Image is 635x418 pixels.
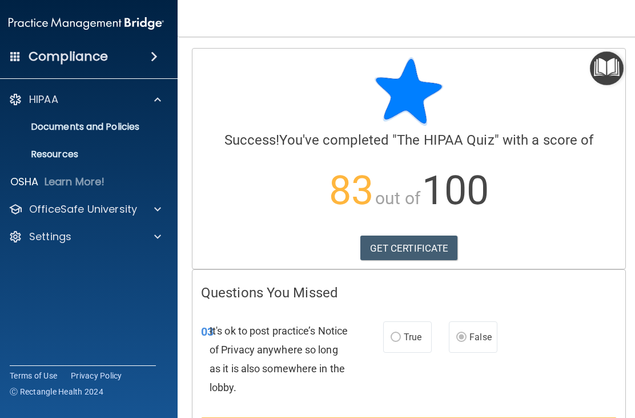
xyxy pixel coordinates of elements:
p: Documents and Policies [2,121,158,133]
p: OSHA [10,175,39,189]
a: GET CERTIFICATE [360,236,458,261]
input: True [391,333,401,342]
span: 83 [329,167,373,214]
span: The HIPAA Quiz [397,132,494,148]
input: False [456,333,467,342]
h4: You've completed " " with a score of [201,133,617,148]
p: Resources [2,149,158,160]
a: OfficeSafe University [9,202,161,216]
span: True [404,332,421,343]
span: Success! [224,132,280,148]
span: False [469,332,492,343]
h4: Compliance [29,49,108,65]
span: out of [375,188,420,208]
span: Ⓒ Rectangle Health 2024 [10,386,103,397]
iframe: Drift Widget Chat Controller [578,344,621,388]
p: OfficeSafe University [29,202,137,216]
span: 100 [422,167,489,214]
button: Open Resource Center [590,51,624,85]
img: blue-star-rounded.9d042014.png [375,57,443,126]
a: Settings [9,230,161,244]
p: Settings [29,230,71,244]
p: Learn More! [45,175,105,189]
h4: Questions You Missed [201,285,617,300]
img: PMB logo [9,12,164,35]
span: 03 [201,325,214,339]
span: It's ok to post practice’s Notice of Privacy anywhere so long as it is also somewhere in the lobby. [210,325,348,394]
a: Terms of Use [10,370,57,381]
a: Privacy Policy [71,370,122,381]
p: HIPAA [29,93,58,106]
a: HIPAA [9,93,161,106]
